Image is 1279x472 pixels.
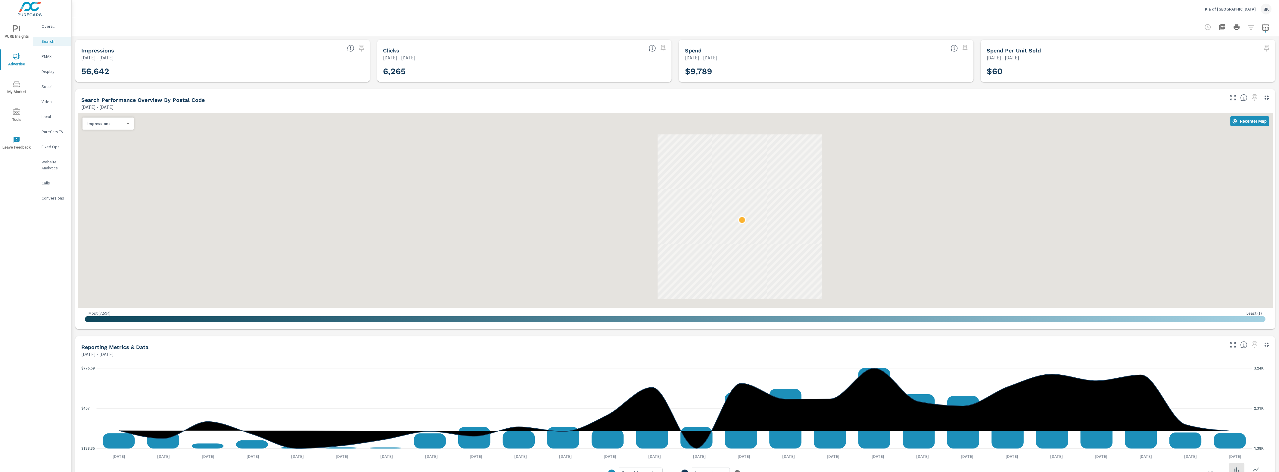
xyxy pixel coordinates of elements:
p: [DATE] - [DATE] [383,54,416,61]
h3: 6,265 [383,66,666,77]
p: PMAX [42,53,67,59]
span: PURE Insights [2,25,31,40]
span: Select a preset date range to save this widget [658,43,668,53]
p: [DATE] - [DATE] [685,54,717,61]
p: Impressions [87,121,124,126]
text: $138.35 [81,446,95,451]
h5: Clicks [383,47,400,54]
div: Display [33,67,71,76]
span: The number of times an ad was shown on your behalf. [347,45,354,52]
p: Social [42,83,67,90]
span: Select a preset date range to save this widget [1250,340,1260,350]
h5: Spend [685,47,702,54]
button: Apply Filters [1245,21,1257,33]
span: My Market [2,81,31,96]
p: Conversions [42,195,67,201]
button: Recenter Map [1231,116,1269,126]
span: Understand Search data over time and see how metrics compare to each other. [1240,341,1248,348]
p: [DATE] - [DATE] [987,54,1019,61]
p: Overall [42,23,67,29]
p: PureCars TV [42,129,67,135]
div: Website Analytics [33,157,71,172]
text: 1.38K [1254,446,1264,451]
p: Local [42,114,67,120]
div: PureCars TV [33,127,71,136]
text: $776.59 [81,366,95,370]
h5: Impressions [81,47,114,54]
div: Fixed Ops [33,142,71,151]
button: Make Fullscreen [1228,340,1238,350]
span: Select a preset date range to save this widget [357,43,366,53]
div: Social [33,82,71,91]
span: Tools [2,109,31,123]
span: The amount of money spent on advertising during the period. [951,45,958,52]
h5: Reporting Metrics & Data [81,344,148,350]
div: BK [1261,4,1272,14]
p: Most ( 7,594 ) [89,310,110,316]
text: 3.24K [1254,366,1264,370]
span: Leave Feedback [2,136,31,151]
h3: $60 [987,66,1270,77]
button: Make Fullscreen [1228,93,1238,102]
p: Kia of [GEOGRAPHIC_DATA] [1205,6,1256,12]
p: Least ( 1 ) [1247,310,1262,316]
div: Impressions [82,121,129,127]
div: Search [33,37,71,46]
p: Display [42,68,67,74]
button: Select Date Range [1260,21,1272,33]
div: Conversions [33,194,71,203]
span: Recenter Map [1233,118,1267,124]
h3: $9,789 [685,66,968,77]
p: Fixed Ops [42,144,67,150]
div: Overall [33,22,71,31]
span: Advertise [2,53,31,68]
span: Select a preset date range to save this widget [1262,43,1272,53]
p: Search [42,38,67,44]
div: nav menu [0,18,33,157]
h5: Spend Per Unit Sold [987,47,1041,54]
p: Website Analytics [42,159,67,171]
text: $457 [81,406,90,411]
button: Minimize Widget [1262,340,1272,350]
text: 2.31K [1254,406,1264,411]
p: [DATE] - [DATE] [81,103,114,111]
div: Video [33,97,71,106]
div: Calls [33,178,71,187]
span: Understand Search performance data by postal code. Individual postal codes can be selected and ex... [1240,94,1248,101]
span: The number of times an ad was clicked by a consumer. [649,45,656,52]
h5: Search Performance Overview By Postal Code [81,97,205,103]
button: "Export Report to PDF" [1216,21,1228,33]
p: Calls [42,180,67,186]
p: [DATE] - [DATE] [81,54,114,61]
h3: 56,642 [81,66,364,77]
div: Local [33,112,71,121]
button: Print Report [1231,21,1243,33]
button: Minimize Widget [1262,93,1272,102]
p: Video [42,99,67,105]
span: Select a preset date range to save this widget [960,43,970,53]
p: [DATE] - [DATE] [81,351,114,358]
div: PMAX [33,52,71,61]
span: Select a preset date range to save this widget [1250,93,1260,102]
